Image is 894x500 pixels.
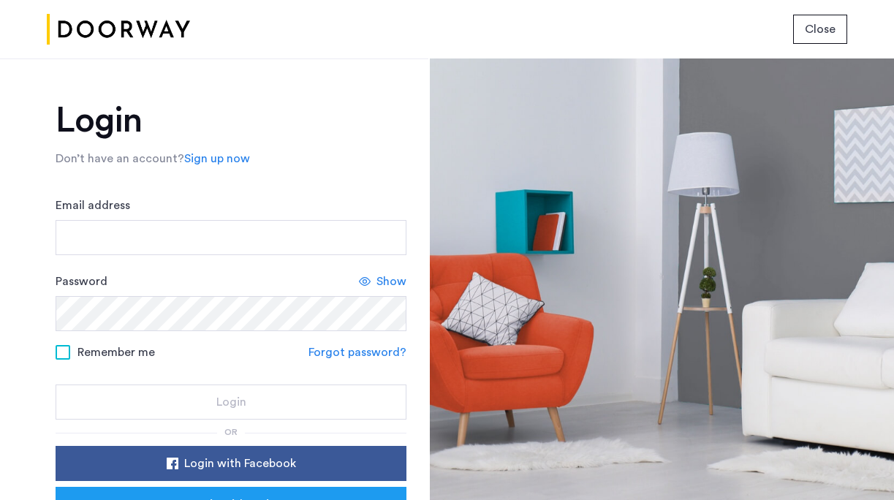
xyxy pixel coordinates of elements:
[56,197,130,214] label: Email address
[56,273,107,290] label: Password
[805,20,836,38] span: Close
[56,103,406,138] h1: Login
[77,344,155,361] span: Remember me
[56,153,184,164] span: Don’t have an account?
[793,15,847,44] button: button
[47,2,190,57] img: logo
[376,273,406,290] span: Show
[56,385,406,420] button: button
[216,393,246,411] span: Login
[56,446,406,481] button: button
[184,150,250,167] a: Sign up now
[308,344,406,361] a: Forgot password?
[184,455,296,472] span: Login with Facebook
[224,428,238,436] span: or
